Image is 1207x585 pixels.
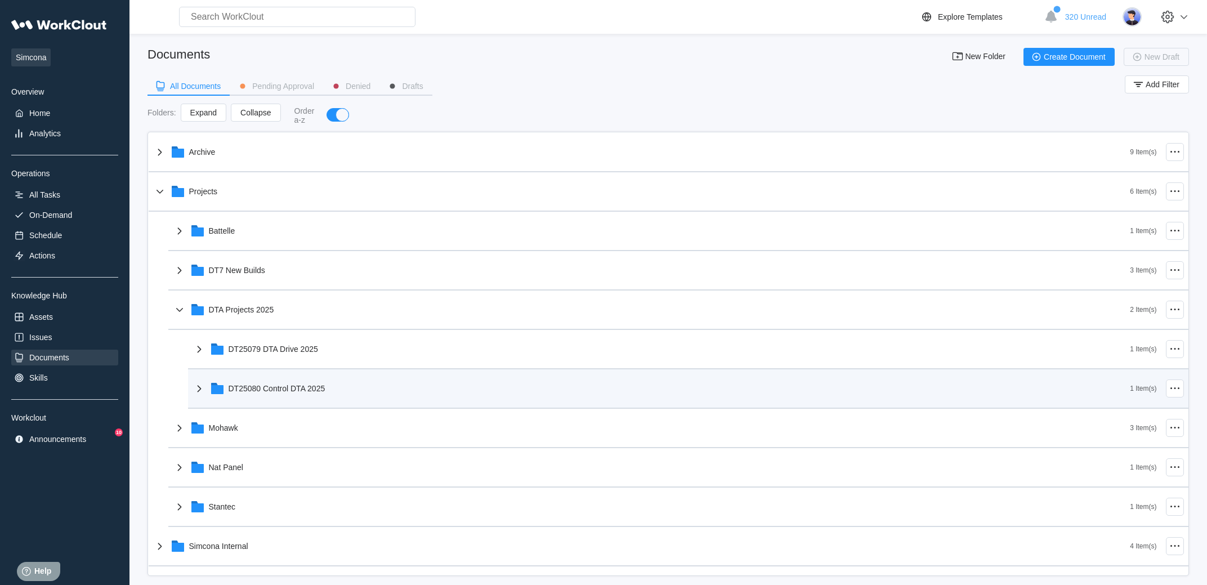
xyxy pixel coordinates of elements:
[29,109,50,118] div: Home
[209,463,243,472] div: Nat Panel
[11,431,118,447] a: Announcements
[170,82,221,90] div: All Documents
[29,129,61,138] div: Analytics
[29,312,53,321] div: Assets
[11,87,118,96] div: Overview
[294,106,316,124] div: Order a-z
[11,187,118,203] a: All Tasks
[209,423,238,432] div: Mohawk
[240,109,271,117] span: Collapse
[147,78,230,95] button: All Documents
[11,413,118,422] div: Workclout
[29,251,55,260] div: Actions
[920,10,1039,24] a: Explore Templates
[29,190,60,199] div: All Tasks
[1130,266,1156,274] div: 3 Item(s)
[230,78,323,95] button: Pending Approval
[965,52,1005,61] span: New Folder
[1130,345,1156,353] div: 1 Item(s)
[402,82,423,90] div: Drafts
[147,47,210,62] div: Documents
[1130,227,1156,235] div: 1 Item(s)
[209,226,235,235] div: Battelle
[252,82,314,90] div: Pending Approval
[229,345,318,354] div: DT25079 DTA Drive 2025
[209,266,265,275] div: DT7 New Builds
[229,384,325,393] div: DT25080 Control DTA 2025
[1145,53,1179,61] span: New Draft
[115,428,123,436] div: 10
[938,12,1003,21] div: Explore Templates
[1130,187,1156,195] div: 6 Item(s)
[346,82,370,90] div: Denied
[1023,48,1115,66] button: Create Document
[1065,12,1106,21] span: 320 Unread
[29,353,69,362] div: Documents
[147,108,176,117] div: Folders :
[1146,81,1179,88] span: Add Filter
[1044,53,1106,61] span: Create Document
[11,309,118,325] a: Assets
[1130,463,1156,471] div: 1 Item(s)
[1130,148,1156,156] div: 9 Item(s)
[1130,503,1156,511] div: 1 Item(s)
[29,333,52,342] div: Issues
[1130,306,1156,314] div: 2 Item(s)
[11,48,51,66] span: Simcona
[209,305,274,314] div: DTA Projects 2025
[1124,48,1189,66] button: New Draft
[189,542,248,551] div: Simcona Internal
[29,231,62,240] div: Schedule
[1130,385,1156,392] div: 1 Item(s)
[189,148,216,157] div: Archive
[11,370,118,386] a: Skills
[11,227,118,243] a: Schedule
[11,126,118,141] a: Analytics
[11,105,118,121] a: Home
[11,350,118,365] a: Documents
[379,78,432,95] button: Drafts
[11,169,118,178] div: Operations
[11,329,118,345] a: Issues
[11,207,118,223] a: On-Demand
[231,104,280,122] button: Collapse
[29,435,86,444] div: Announcements
[11,291,118,300] div: Knowledge Hub
[179,7,415,27] input: Search WorkClout
[945,48,1014,66] button: New Folder
[29,211,72,220] div: On-Demand
[323,78,379,95] button: Denied
[29,373,48,382] div: Skills
[190,109,217,117] span: Expand
[11,248,118,264] a: Actions
[181,104,226,122] button: Expand
[189,187,218,196] div: Projects
[1130,424,1156,432] div: 3 Item(s)
[1125,75,1189,93] button: Add Filter
[1123,7,1142,26] img: user-5.png
[209,502,235,511] div: Stantec
[1130,542,1156,550] div: 4 Item(s)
